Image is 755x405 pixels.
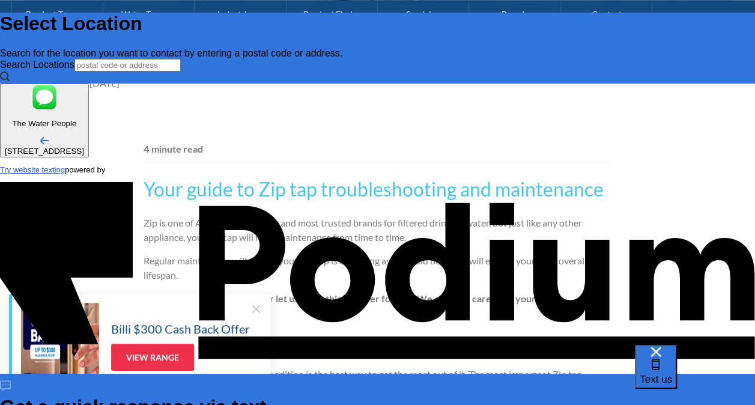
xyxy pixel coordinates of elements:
div: [STREET_ADDRESS] [5,147,84,156]
iframe: podium webchat widget bubble [635,345,755,405]
span: powered by [65,165,105,174]
input: postal code or address [74,59,181,72]
p: The Water People [5,119,84,128]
